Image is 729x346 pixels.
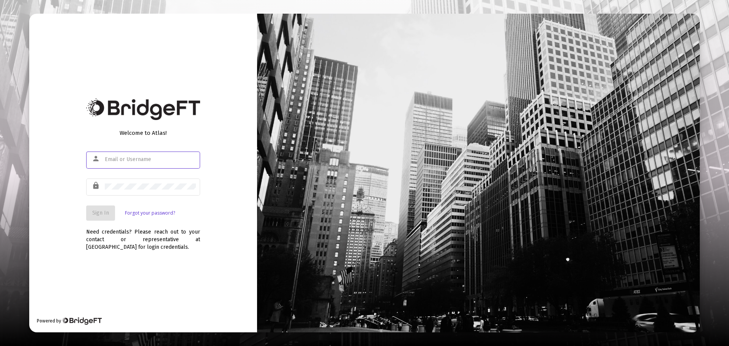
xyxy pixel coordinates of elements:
mat-icon: lock [92,181,101,190]
div: Powered by [37,317,102,325]
img: Bridge Financial Technology Logo [62,317,102,325]
div: Need credentials? Please reach out to your contact or representative at [GEOGRAPHIC_DATA] for log... [86,221,200,251]
mat-icon: person [92,154,101,163]
img: Bridge Financial Technology Logo [86,98,200,120]
a: Forgot your password? [125,209,175,217]
input: Email or Username [105,156,196,163]
button: Sign In [86,205,115,221]
div: Welcome to Atlas! [86,129,200,137]
span: Sign In [92,210,109,216]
